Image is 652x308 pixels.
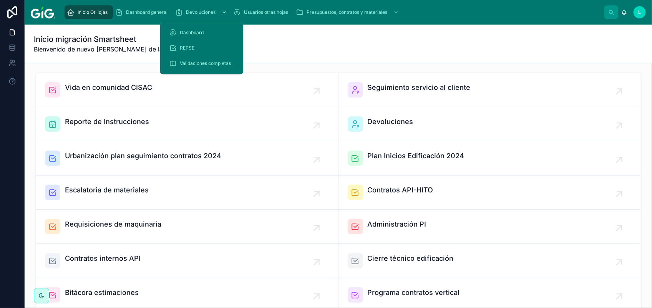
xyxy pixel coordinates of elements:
[65,5,113,19] a: Inicio OtHojas
[180,61,231,67] span: Validaciones completas
[65,185,149,195] span: Escalatoria de materiales
[368,151,465,161] span: Plan Inicios Edificación 2024
[36,107,338,141] a: Reporte de Instrucciones
[368,287,460,298] span: Programa contratos vertical
[338,210,641,244] a: Administración PI
[639,9,641,15] span: L
[368,116,413,127] span: Devoluciones
[338,244,641,278] a: Cierre técnico edificación
[34,45,215,54] span: Bienvenido de nuevo [PERSON_NAME] de la [PERSON_NAME]
[31,6,55,18] img: App logo
[338,176,641,210] a: Contratos API-HITO
[34,34,215,45] h1: Inicio migración Smartsheet
[65,82,152,93] span: Vida en comunidad CISAC
[36,210,338,244] a: Requisiciones de maquinaria
[244,9,288,15] span: Usuarios otras hojas
[65,116,149,127] span: Reporte de Instrucciones
[36,141,338,176] a: Urbanización plan seguimiento contratos 2024
[78,9,108,15] span: Inicio OtHojas
[368,253,454,264] span: Cierre técnico edificación
[36,244,338,278] a: Contratos internos API
[368,185,433,195] span: Contratos API-HITO
[165,26,239,40] a: Dashboard
[165,41,239,55] a: REPSE
[36,176,338,210] a: Escalatoria de materiales
[307,9,387,15] span: Presupuestos, contratos y materiales
[113,5,173,19] a: Dashboard general
[180,45,195,51] span: REPSE
[36,73,338,107] a: Vida en comunidad CISAC
[65,151,221,161] span: Urbanización plan seguimiento contratos 2024
[338,107,641,141] a: Devoluciones
[65,287,139,298] span: Bitácora estimaciones
[65,219,161,230] span: Requisiciones de maquinaria
[368,219,426,230] span: Administración PI
[173,5,231,19] a: Devoluciones
[126,9,168,15] span: Dashboard general
[294,5,403,19] a: Presupuestos, contratos y materiales
[231,5,294,19] a: Usuarios otras hojas
[186,9,216,15] span: Devoluciones
[65,253,141,264] span: Contratos internos API
[338,73,641,107] a: Seguimiento servicio al cliente
[61,4,604,21] div: scrollable content
[338,141,641,176] a: Plan Inicios Edificación 2024
[368,82,471,93] span: Seguimiento servicio al cliente
[165,57,239,71] a: Validaciones completas
[180,30,204,36] span: Dashboard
